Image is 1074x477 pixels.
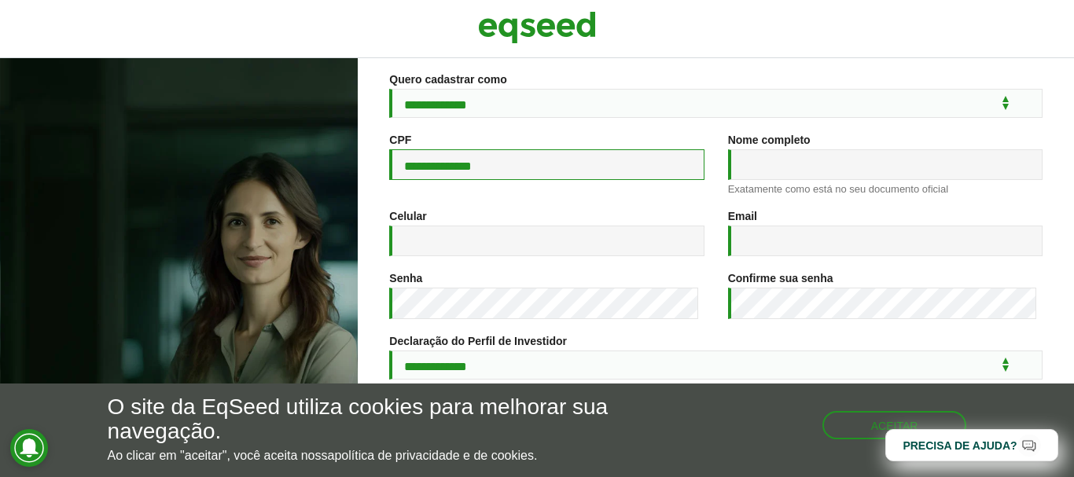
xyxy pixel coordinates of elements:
label: Senha [389,273,422,284]
h5: O site da EqSeed utiliza cookies para melhorar sua navegação. [108,395,623,444]
label: Celular [389,211,426,222]
button: Aceitar [822,411,967,439]
label: Email [728,211,757,222]
label: Quero cadastrar como [389,74,506,85]
p: Ao clicar em "aceitar", você aceita nossa . [108,448,623,463]
label: Confirme sua senha [728,273,833,284]
a: política de privacidade e de cookies [334,449,534,462]
label: Declaração do Perfil de Investidor [389,336,567,347]
img: EqSeed Logo [478,8,596,47]
label: CPF [389,134,411,145]
div: Exatamente como está no seu documento oficial [728,184,1043,194]
label: Nome completo [728,134,811,145]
